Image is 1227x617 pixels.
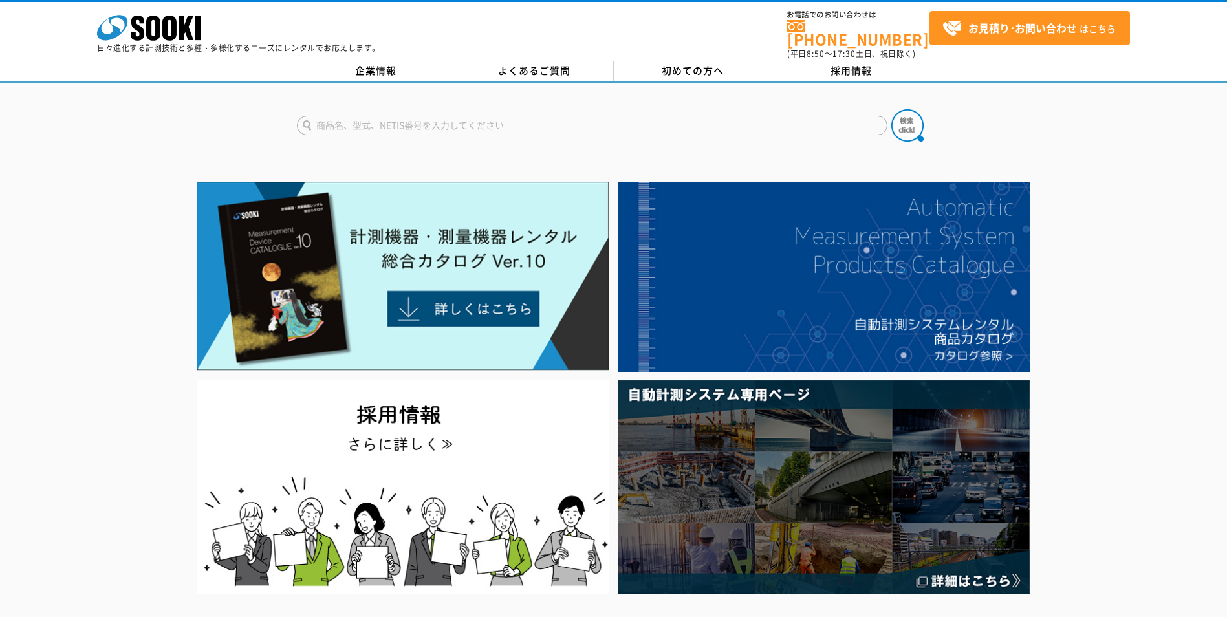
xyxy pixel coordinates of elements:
strong: お見積り･お問い合わせ [968,20,1077,36]
p: 日々進化する計測技術と多種・多様化するニーズにレンタルでお応えします。 [97,44,380,52]
a: 初めての方へ [614,61,772,81]
a: 企業情報 [297,61,455,81]
img: SOOKI recruit [197,380,609,594]
img: 自動計測システムカタログ [618,182,1030,372]
span: はこちら [942,19,1116,38]
input: 商品名、型式、NETIS番号を入力してください [297,116,887,135]
a: よくあるご質問 [455,61,614,81]
span: 17:30 [832,48,856,60]
span: お電話でのお問い合わせは [787,11,929,19]
a: [PHONE_NUMBER] [787,20,929,47]
img: btn_search.png [891,109,924,142]
span: 8:50 [807,48,825,60]
img: Catalog Ver10 [197,182,609,371]
a: お見積り･お問い合わせはこちら [929,11,1130,45]
a: 採用情報 [772,61,931,81]
img: 自動計測システム専用ページ [618,380,1030,594]
span: (平日 ～ 土日、祝日除く) [787,48,915,60]
span: 初めての方へ [662,63,724,78]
